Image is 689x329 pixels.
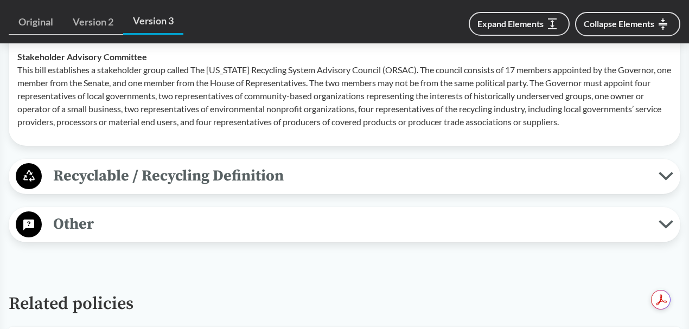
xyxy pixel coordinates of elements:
p: This bill establishes a stakeholder group called The [US_STATE] Recycling System Advisory Council... [17,63,672,128]
a: Version 3 [123,9,183,35]
button: Other [12,211,677,238]
h2: Related policies [9,268,680,314]
button: Recyclable / Recycling Definition [12,163,677,190]
span: Recyclable / Recycling Definition [42,164,659,188]
a: Version 2 [63,10,123,35]
button: Expand Elements [469,12,570,36]
button: Collapse Elements [575,12,680,36]
a: Original [9,10,63,35]
span: Other [42,212,659,236]
strong: Stakeholder Advisory Committee [17,51,147,62]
